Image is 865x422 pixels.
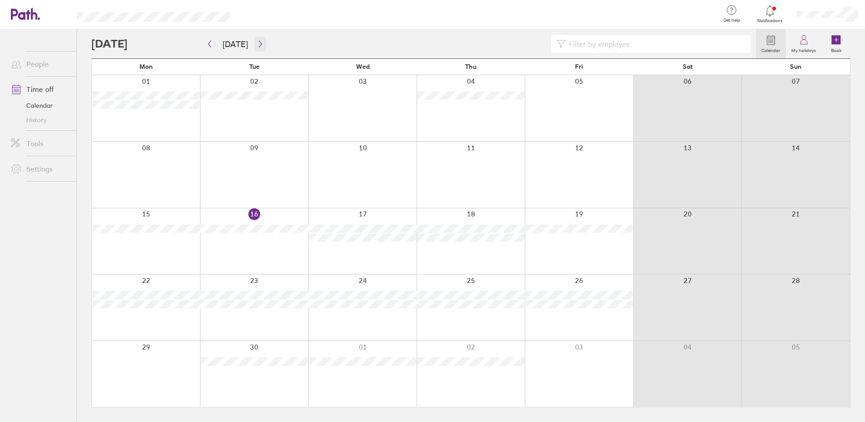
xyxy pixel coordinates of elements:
[4,134,76,153] a: Tools
[215,37,255,52] button: [DATE]
[756,45,786,53] label: Calendar
[4,55,76,73] a: People
[566,35,745,53] input: Filter by employee
[356,63,370,70] span: Wed
[575,63,583,70] span: Fri
[756,5,785,24] a: Notifications
[249,63,260,70] span: Tue
[139,63,153,70] span: Mon
[465,63,476,70] span: Thu
[756,29,786,58] a: Calendar
[4,160,76,178] a: Settings
[683,63,693,70] span: Sat
[786,29,822,58] a: My holidays
[4,98,76,113] a: Calendar
[4,113,76,127] a: History
[717,18,746,23] span: Get help
[786,45,822,53] label: My holidays
[4,80,76,98] a: Time off
[822,29,851,58] a: Book
[826,45,847,53] label: Book
[790,63,802,70] span: Sun
[756,18,785,24] span: Notifications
